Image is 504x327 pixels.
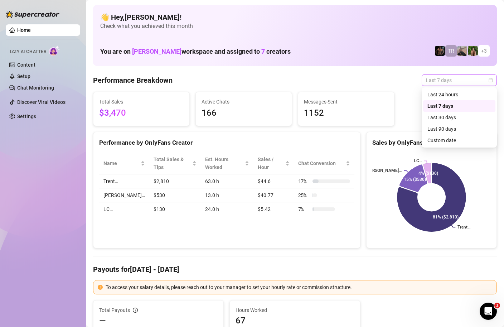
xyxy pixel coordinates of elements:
[423,89,495,100] div: Last 24 hours
[10,48,46,55] span: Izzy AI Chatter
[154,155,191,171] span: Total Sales & Tips
[149,153,201,174] th: Total Sales & Tips
[423,135,495,146] div: Custom date
[236,315,354,326] span: 67
[304,106,388,120] span: 1152
[423,123,495,135] div: Last 90 days
[99,98,184,106] span: Total Sales
[468,46,478,56] img: Nathaniel
[17,114,36,119] a: Settings
[298,191,310,199] span: 25 %
[304,98,388,106] span: Messages Sent
[481,47,487,55] span: + 3
[99,315,106,326] span: —
[457,46,467,56] img: LC
[426,75,493,86] span: Last 7 days
[489,78,493,82] span: calendar
[201,202,253,216] td: 24.0 h
[99,174,149,188] td: Trent…
[258,155,283,171] span: Sales / Hour
[427,102,491,110] div: Last 7 days
[93,264,497,274] h4: Payouts for [DATE] - [DATE]
[149,174,201,188] td: $2,810
[17,73,30,79] a: Setup
[253,153,294,174] th: Sales / Hour
[17,99,66,105] a: Discover Viral Videos
[99,306,130,314] span: Total Payouts
[17,27,31,33] a: Home
[99,153,149,174] th: Name
[253,174,294,188] td: $44.6
[202,98,286,106] span: Active Chats
[17,85,54,91] a: Chat Monitoring
[205,155,243,171] div: Est. Hours Worked
[149,202,201,216] td: $130
[99,202,149,216] td: LC…
[98,285,103,290] span: exclamation-circle
[100,48,291,56] h1: You are on workspace and assigned to creators
[427,91,491,98] div: Last 24 hours
[253,188,294,202] td: $40.77
[100,12,490,22] h4: 👋 Hey, [PERSON_NAME] !
[423,100,495,112] div: Last 7 days
[202,106,286,120] span: 166
[201,188,253,202] td: 13.0 h
[49,45,60,56] img: AI Chatter
[372,138,491,148] div: Sales by OnlyFans Creator
[201,174,253,188] td: 63.0 h
[448,47,454,55] span: TR
[423,112,495,123] div: Last 30 days
[298,159,344,167] span: Chat Conversion
[457,225,470,230] text: Trent…
[427,114,491,121] div: Last 30 days
[99,188,149,202] td: [PERSON_NAME]…
[99,106,184,120] span: $3,470
[106,283,492,291] div: To access your salary details, please reach out to your manager to set your hourly rate or commis...
[480,303,497,320] iframe: Intercom live chat
[103,159,139,167] span: Name
[17,62,35,68] a: Content
[132,48,181,55] span: [PERSON_NAME]
[366,168,402,173] text: [PERSON_NAME]…
[435,46,445,56] img: Trent
[149,188,201,202] td: $530
[414,158,422,163] text: LC…
[494,303,500,308] span: 1
[236,306,354,314] span: Hours Worked
[298,205,310,213] span: 7 %
[99,138,354,148] div: Performance by OnlyFans Creator
[253,202,294,216] td: $5.42
[427,125,491,133] div: Last 90 days
[261,48,265,55] span: 7
[100,22,490,30] span: Check what you achieved this month
[294,153,354,174] th: Chat Conversion
[298,177,310,185] span: 17 %
[133,308,138,313] span: info-circle
[93,75,173,85] h4: Performance Breakdown
[6,11,59,18] img: logo-BBDzfeDw.svg
[427,136,491,144] div: Custom date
